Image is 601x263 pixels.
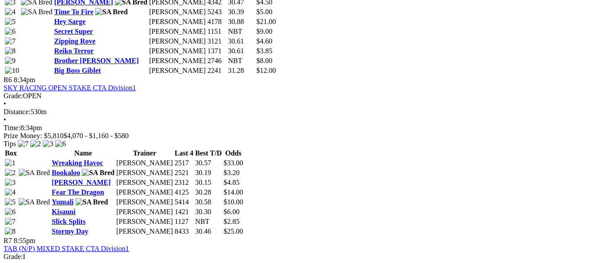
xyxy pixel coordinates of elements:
a: Fear The Dragon [52,188,104,196]
th: Last 4 [174,149,194,158]
span: Grade: [4,253,23,260]
span: $8.00 [256,57,272,64]
span: $3.20 [224,169,240,176]
span: $4.60 [256,37,272,45]
img: 4 [5,8,16,16]
span: Distance: [4,108,30,116]
div: 8:34pm [4,124,597,132]
a: TAB (N/P) MIXED STAKE CTA Division1 [4,245,129,252]
td: [PERSON_NAME] [116,159,173,167]
td: 2521 [174,168,194,177]
td: 30.28 [195,188,222,197]
span: $33.00 [224,159,243,167]
td: 4178 [207,17,226,26]
th: Best T/D [195,149,222,158]
td: 30.58 [195,198,222,207]
td: [PERSON_NAME] [149,27,206,36]
td: [PERSON_NAME] [116,168,173,177]
img: 5 [5,18,16,26]
td: 8433 [174,227,194,236]
td: 31.28 [228,66,255,75]
td: [PERSON_NAME] [149,47,206,56]
td: [PERSON_NAME] [116,178,173,187]
span: $2.85 [224,218,240,225]
td: 1421 [174,207,194,216]
img: 9 [5,57,16,65]
td: 30.39 [228,8,255,16]
td: 30.46 [195,227,222,236]
td: [PERSON_NAME] [116,217,173,226]
img: 7 [5,37,16,45]
a: Bookaloo [52,169,80,176]
span: 8:55pm [14,237,36,244]
td: [PERSON_NAME] [149,66,206,75]
span: $4.85 [224,179,240,186]
img: 8 [5,47,16,55]
td: NBT [228,56,255,65]
a: Zipping Rove [54,37,96,45]
span: $25.00 [224,227,243,235]
div: Prize Money: $5,810 [4,132,597,140]
img: 4 [5,188,16,196]
th: Name [51,149,115,158]
td: 3121 [207,37,226,46]
td: 2746 [207,56,226,65]
td: 4125 [174,188,194,197]
img: 6 [5,28,16,36]
span: $12.00 [256,67,276,74]
img: 2 [30,140,41,148]
a: [PERSON_NAME] [52,179,110,186]
img: 5 [5,198,16,206]
a: Kisauni [52,208,75,215]
span: $5.00 [256,8,272,16]
td: [PERSON_NAME] [149,8,206,16]
td: [PERSON_NAME] [149,56,206,65]
img: 6 [55,140,66,148]
td: 30.19 [195,168,222,177]
td: 2241 [207,66,226,75]
a: SKY RACING OPEN STAKE CTA Division1 [4,84,136,92]
img: 7 [5,218,16,226]
td: 1371 [207,47,226,56]
td: [PERSON_NAME] [116,227,173,236]
td: [PERSON_NAME] [116,207,173,216]
span: Grade: [4,92,23,100]
td: 5243 [207,8,226,16]
td: 30.61 [228,37,255,46]
a: Yumali [52,198,73,206]
td: 2517 [174,159,194,167]
td: NBT [228,27,255,36]
img: SA Bred [82,169,114,177]
img: 8 [5,227,16,235]
span: $14.00 [224,188,243,196]
span: Time: [4,124,20,131]
td: 1127 [174,217,194,226]
span: R6 [4,76,12,84]
img: SA Bred [21,8,52,16]
img: 3 [43,140,53,148]
th: Odds [223,149,244,158]
span: $9.00 [256,28,272,35]
td: 1151 [207,27,226,36]
td: [PERSON_NAME] [116,198,173,207]
a: Hey Sarge [54,18,86,25]
img: 1 [5,159,16,167]
td: 30.30 [195,207,222,216]
span: R7 [4,237,12,244]
a: Wreaking Havoc [52,159,103,167]
img: SA Bred [19,198,50,206]
img: SA Bred [19,169,50,177]
span: $6.00 [224,208,240,215]
img: SA Bred [95,8,128,16]
img: 2 [5,169,16,177]
a: Brother [PERSON_NAME] [54,57,139,64]
span: $10.00 [224,198,243,206]
a: Stormy Day [52,227,88,235]
span: Tips [4,140,16,147]
a: Secret Super [54,28,93,35]
img: 6 [5,208,16,216]
td: 5414 [174,198,194,207]
a: Time To Fire [54,8,93,16]
img: 7 [18,140,28,148]
span: • [4,116,6,124]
